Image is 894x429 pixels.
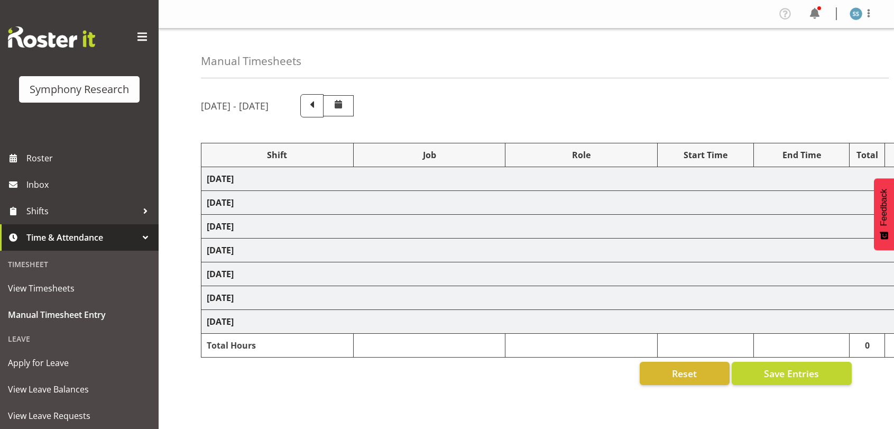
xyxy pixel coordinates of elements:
h5: [DATE] - [DATE] [201,100,269,112]
div: Leave [3,328,156,350]
div: Start Time [663,149,748,161]
button: Save Entries [732,362,852,385]
a: View Timesheets [3,275,156,302]
img: shane-shaw-williams1936.jpg [850,7,862,20]
div: Job [359,149,500,161]
span: Roster [26,150,153,166]
span: Time & Attendance [26,230,137,245]
a: View Leave Balances [3,376,156,403]
span: Reset [672,367,697,380]
a: View Leave Requests [3,403,156,429]
span: Apply for Leave [8,355,151,371]
div: End Time [759,149,844,161]
span: Shifts [26,203,137,219]
span: View Leave Balances [8,381,151,397]
h4: Manual Timesheets [201,55,301,67]
span: Inbox [26,177,153,193]
div: Total [855,149,879,161]
button: Reset [640,362,730,385]
span: View Leave Requests [8,408,151,424]
button: Feedback - Show survey [874,178,894,250]
img: Rosterit website logo [8,26,95,48]
a: Manual Timesheet Entry [3,302,156,328]
a: Apply for Leave [3,350,156,376]
span: Feedback [879,189,889,226]
td: 0 [850,334,885,358]
span: Manual Timesheet Entry [8,307,151,323]
span: View Timesheets [8,280,151,296]
td: Total Hours [201,334,354,358]
div: Shift [207,149,348,161]
div: Timesheet [3,253,156,275]
span: Save Entries [764,367,819,380]
div: Role [511,149,652,161]
div: Symphony Research [30,81,129,97]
